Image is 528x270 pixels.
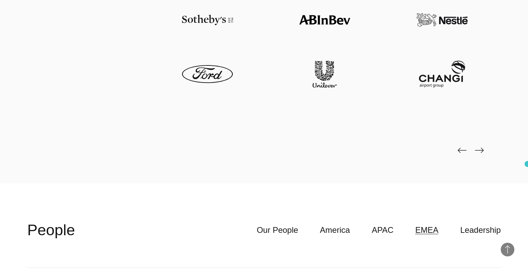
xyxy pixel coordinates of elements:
img: Ford [182,61,233,88]
img: Unilever [299,61,350,88]
button: Back to Top [501,243,514,256]
a: America [320,224,350,237]
img: ABinBev [299,6,350,33]
h2: People [27,220,75,240]
img: Nestle [417,6,468,33]
img: page-next-black.png [475,148,484,153]
a: APAC [372,224,394,237]
img: Changi [417,61,468,88]
img: Sotheby's [182,6,233,33]
a: Leadership [460,224,501,237]
a: Our People [257,224,298,237]
img: page-back-black.png [458,148,467,153]
a: EMEA [415,224,438,237]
